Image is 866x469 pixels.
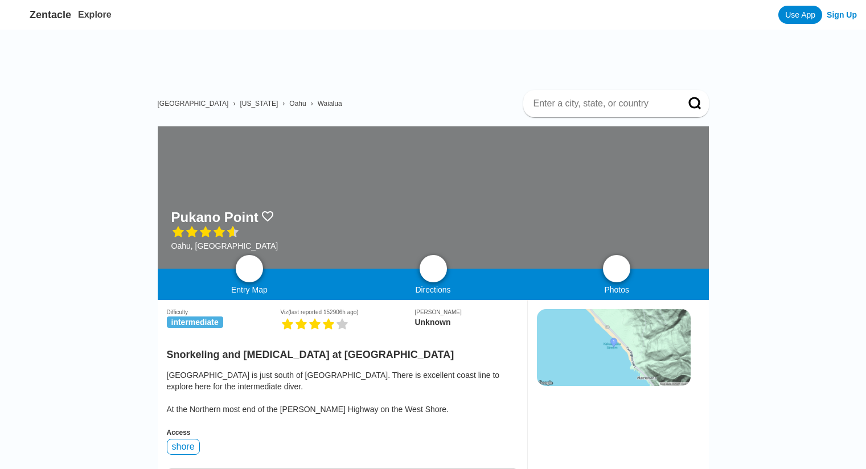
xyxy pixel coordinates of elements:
span: › [282,100,285,108]
div: [PERSON_NAME] [414,309,518,315]
a: Explore [78,10,112,19]
a: Zentacle logoZentacle [9,6,71,24]
img: staticmap [537,309,691,386]
div: Photos [525,285,709,294]
a: map [236,255,263,282]
img: map [243,262,256,275]
a: Sign Up [827,10,857,19]
a: Waialua [318,100,342,108]
a: photos [603,255,630,282]
span: intermediate [167,316,223,328]
a: Oahu [289,100,306,108]
div: Difficulty [167,309,281,315]
a: directions [420,255,447,282]
div: Viz (last reported 152906h ago) [281,309,415,315]
div: Oahu, [GEOGRAPHIC_DATA] [171,241,278,250]
h1: Pukano Point [171,209,258,225]
div: Directions [341,285,525,294]
span: Zentacle [30,9,71,21]
a: [US_STATE] [240,100,278,108]
span: › [311,100,313,108]
div: Access [167,429,518,437]
div: [GEOGRAPHIC_DATA] is just south of [GEOGRAPHIC_DATA]. There is excellent coast line to explore he... [167,369,518,415]
div: shore [167,439,200,455]
input: Enter a city, state, or country [532,98,672,109]
a: Use App [778,6,822,24]
a: [GEOGRAPHIC_DATA] [158,100,229,108]
div: Unknown [414,318,518,327]
img: directions [426,262,440,275]
img: photos [610,262,623,275]
img: Zentacle logo [9,6,27,24]
h2: Snorkeling and [MEDICAL_DATA] at [GEOGRAPHIC_DATA] [167,342,518,361]
div: Entry Map [158,285,342,294]
span: › [233,100,235,108]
